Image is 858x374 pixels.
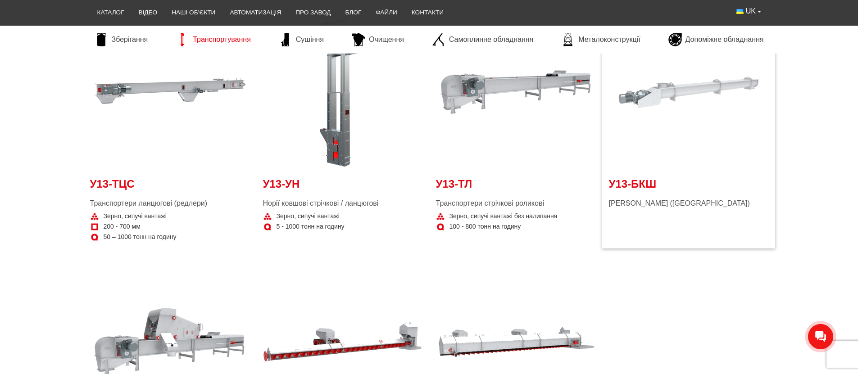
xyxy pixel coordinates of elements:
span: Транспортування [193,35,251,45]
span: Зерно, сипучі вантажі без налипання [449,212,558,221]
a: Сушіння [274,33,328,46]
a: Очищення [347,33,409,46]
span: Металоконструкції [578,35,640,45]
span: [PERSON_NAME] ([GEOGRAPHIC_DATA]) [609,198,768,208]
span: Допоміжне обладнання [685,35,764,45]
span: Сушіння [296,35,324,45]
a: У13-БКШ [609,176,768,197]
span: Зерно, сипучі вантажі [277,212,340,221]
a: Транспортування [171,33,255,46]
span: Транспортери ланцюгові (редлери) [90,198,250,208]
a: Автоматизація [222,3,288,23]
span: Самоплинне обладнання [449,35,533,45]
span: UK [746,6,756,16]
a: Металоконструкції [557,33,645,46]
span: 200 - 700 мм [104,222,141,231]
span: 100 - 800 тонн на годину [449,222,521,231]
button: UK [729,3,768,20]
a: Каталог [90,3,132,23]
a: Контакти [404,3,451,23]
span: Очищення [369,35,404,45]
a: Допоміжне обладнання [664,33,768,46]
a: У13-УН [263,176,422,197]
span: Транспортери стрічкові роликові [436,198,595,208]
span: 5 - 1000 тонн на годину [277,222,345,231]
a: Файли [368,3,404,23]
img: Українська [736,9,744,14]
a: Блог [338,3,368,23]
a: У13-ТЛ [436,176,595,197]
span: Зерно, сипучі вантажі [104,212,167,221]
a: У13-ТЦС [90,176,250,197]
span: Зберігання [112,35,148,45]
span: 50 – 1000 тонн на годину [104,233,177,242]
a: Про завод [288,3,338,23]
a: Самоплинне обладнання [427,33,538,46]
a: Зберігання [90,33,153,46]
span: Норії ковшові стрічкові / ланцюгові [263,198,422,208]
a: Наші об’єкти [164,3,222,23]
a: Відео [132,3,165,23]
